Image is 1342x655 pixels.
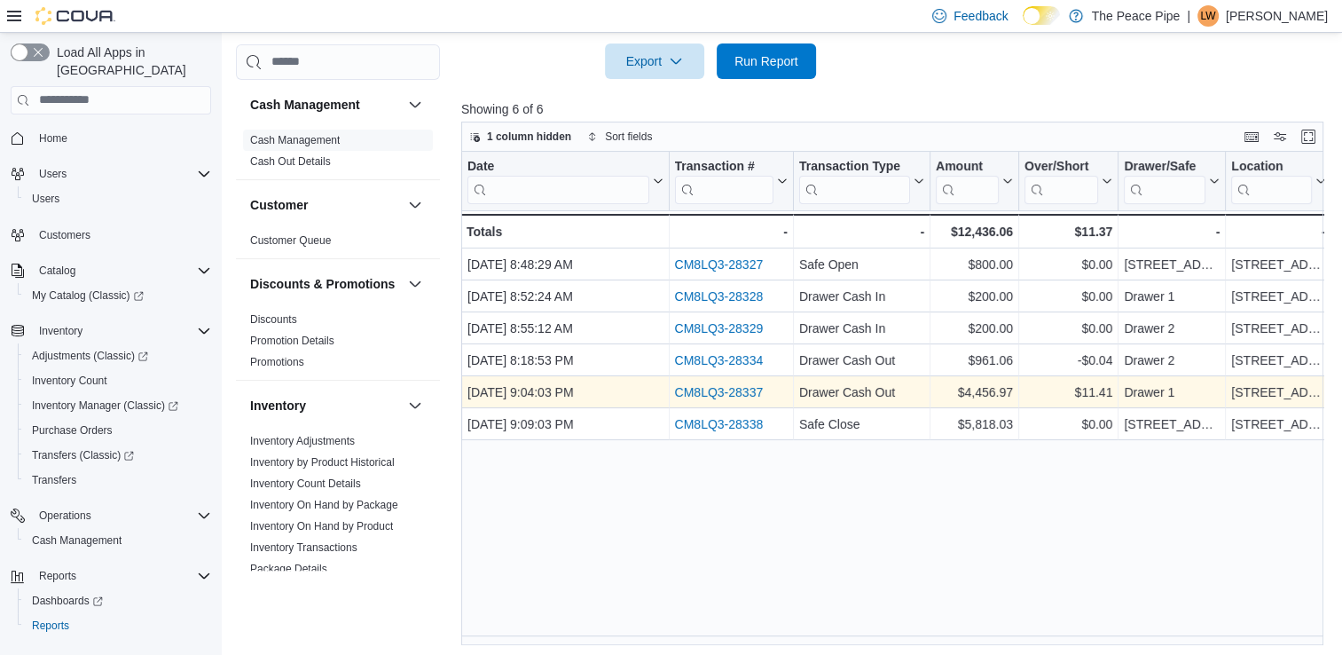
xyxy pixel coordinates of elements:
div: $4,456.97 [936,382,1013,403]
span: Inventory Manager (Classic) [32,399,178,413]
div: $800.00 [936,254,1013,275]
button: Users [32,163,74,185]
a: Promotion Details [250,335,334,347]
div: $961.06 [936,350,1013,371]
span: Inventory On Hand by Product [250,519,393,533]
span: Inventory Count Details [250,477,361,491]
span: Purchase Orders [25,420,211,441]
button: Purchase Orders [18,418,218,443]
div: Drawer Cash In [799,318,924,339]
button: Inventory [404,395,426,416]
span: Customers [39,228,90,242]
button: Customer [250,196,401,214]
div: [STREET_ADDRESS] [1231,286,1325,307]
button: Date [467,158,663,203]
div: [STREET_ADDRESS] [1231,414,1325,435]
button: Catalog [32,260,82,281]
div: [DATE] 8:48:29 AM [467,254,663,275]
button: Over/Short [1024,158,1112,203]
button: Reports [32,565,83,587]
span: Export [616,43,694,79]
button: Operations [4,503,218,528]
div: $11.41 [1024,382,1112,403]
div: Transaction Type [799,158,910,175]
div: Drawer 2 [1124,350,1220,371]
div: Transaction # [674,158,773,175]
div: Lynsey Williamson [1197,5,1219,27]
a: Users [25,188,67,209]
span: Run Report [734,52,798,70]
span: Inventory Count [25,370,211,391]
span: Cash Management [25,530,211,551]
span: Inventory On Hand by Package [250,498,398,512]
button: Inventory [250,397,401,414]
a: Customer Queue [250,234,331,247]
span: Transfers (Classic) [25,445,211,466]
span: Promotion Details [250,334,334,348]
span: Transfers [32,473,76,487]
div: [STREET_ADDRESS] [1231,382,1325,403]
p: [PERSON_NAME] [1226,5,1328,27]
div: Location [1231,158,1311,175]
button: Run Report [717,43,816,79]
button: Cash Management [404,94,426,115]
span: Feedback [954,7,1008,25]
span: Transfers (Classic) [32,448,134,462]
div: Safe Open [799,254,924,275]
div: Date [467,158,649,175]
a: Transfers [25,470,83,491]
button: Location [1231,158,1325,203]
div: Amount [936,158,999,175]
button: Inventory Count [18,368,218,393]
div: - [1124,221,1220,242]
button: Transfers [18,468,218,493]
span: Customers [32,224,211,246]
div: Safe Close [799,414,924,435]
span: LW [1200,5,1215,27]
div: [STREET_ADDRESS] [1124,414,1220,435]
span: Inventory Count [32,374,107,388]
span: Users [39,167,67,181]
a: Inventory On Hand by Product [250,520,393,533]
div: - [1231,221,1325,242]
button: Discounts & Promotions [250,275,401,293]
div: [STREET_ADDRESS] [1231,254,1325,275]
div: Over/Short [1024,158,1098,203]
span: Cash Management [250,133,340,147]
span: Promotions [250,355,304,369]
button: Display options [1269,126,1291,147]
span: Operations [39,509,91,523]
div: [DATE] 8:18:53 PM [467,350,663,371]
span: Inventory [39,324,82,338]
span: Discounts [250,312,297,327]
div: $11.37 [1024,221,1112,242]
span: Home [39,131,67,146]
button: Drawer/Safe [1124,158,1220,203]
div: Date [467,158,649,203]
button: Customers [4,222,218,248]
div: -$0.04 [1024,350,1112,371]
a: My Catalog (Classic) [25,285,151,306]
div: Transaction Type [799,158,910,203]
a: CM8LQ3-28327 [674,257,763,272]
a: Cash Management [25,530,129,551]
button: Home [4,125,218,151]
button: 1 column hidden [462,126,578,147]
span: Inventory Transactions [250,541,357,555]
button: Cash Management [250,96,401,114]
div: Cash Management [236,130,440,179]
a: Home [32,128,75,149]
div: - [674,221,787,242]
div: [STREET_ADDRESS] [1231,318,1325,339]
div: [DATE] 9:09:03 PM [467,414,663,435]
span: Reports [25,615,211,636]
a: Inventory Transactions [250,541,357,554]
button: Discounts & Promotions [404,273,426,295]
a: Inventory by Product Historical [250,456,395,469]
button: Enter fullscreen [1298,126,1319,147]
a: CM8LQ3-28334 [674,353,763,367]
div: Transaction # URL [674,158,773,203]
a: Customers [32,225,98,246]
button: Amount [936,158,1013,203]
